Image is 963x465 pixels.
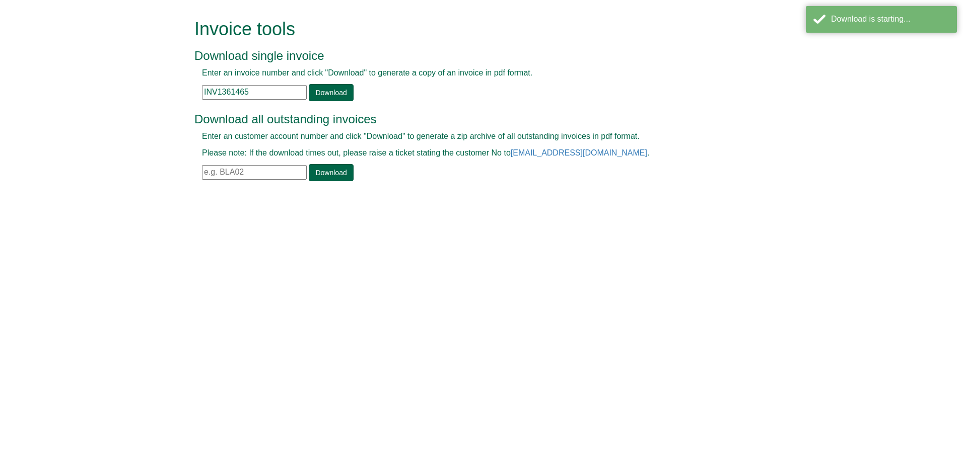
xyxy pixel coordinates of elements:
h3: Download all outstanding invoices [194,113,746,126]
p: Please note: If the download times out, please raise a ticket stating the customer No to . [202,147,738,159]
a: [EMAIL_ADDRESS][DOMAIN_NAME] [511,148,647,157]
a: Download [309,84,353,101]
a: Download [309,164,353,181]
input: e.g. INV1234 [202,85,307,100]
p: Enter an customer account number and click "Download" to generate a zip archive of all outstandin... [202,131,738,142]
div: Download is starting... [831,14,949,25]
h3: Download single invoice [194,49,746,62]
p: Enter an invoice number and click "Download" to generate a copy of an invoice in pdf format. [202,67,738,79]
h1: Invoice tools [194,19,746,39]
input: e.g. BLA02 [202,165,307,180]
